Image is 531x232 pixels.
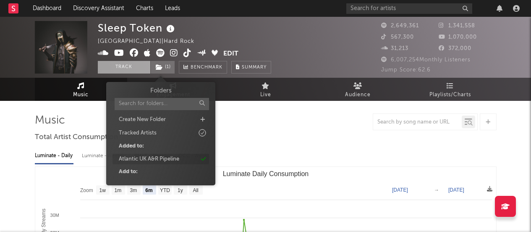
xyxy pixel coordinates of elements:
[99,187,106,193] text: 1w
[98,61,150,74] button: Track
[145,187,152,193] text: 6m
[381,67,431,73] span: Jump Score: 62.6
[223,49,238,59] button: Edit
[119,168,138,176] div: Add to:
[119,181,135,189] div: Dance
[191,63,222,73] span: Benchmark
[231,61,271,74] button: Summary
[98,21,177,35] div: Sleep Token
[119,155,179,163] div: Atlantic UK A&R Pipeline
[119,142,144,150] div: Added to:
[179,61,227,74] a: Benchmark
[439,34,477,40] span: 1,070,000
[429,90,471,100] span: Playlists/Charts
[98,37,214,47] div: [GEOGRAPHIC_DATA] | Hard Rock
[439,46,471,51] span: 372,000
[178,187,183,193] text: 1y
[114,187,121,193] text: 1m
[381,57,471,63] span: 6,007,254 Monthly Listeners
[127,78,220,101] a: Engagement
[312,78,404,101] a: Audience
[119,116,166,124] div: Create New Folder
[260,90,271,100] span: Live
[150,61,175,74] span: ( 1 )
[50,213,59,218] text: 30M
[160,187,170,193] text: YTD
[381,34,414,40] span: 567,300
[373,119,462,126] input: Search by song name or URL
[150,86,172,96] h3: Folders
[448,187,464,193] text: [DATE]
[392,187,408,193] text: [DATE]
[220,78,312,101] a: Live
[381,46,408,51] span: 31,213
[346,3,472,14] input: Search for artists
[439,23,475,29] span: 1,341,558
[35,78,127,101] a: Music
[242,65,267,70] span: Summary
[130,187,137,193] text: 3m
[35,132,118,142] span: Total Artist Consumption
[82,149,126,163] div: Luminate - Weekly
[119,129,157,137] div: Tracked Artists
[381,23,419,29] span: 2,649,361
[35,149,73,163] div: Luminate - Daily
[222,170,309,177] text: Luminate Daily Consumption
[115,98,209,110] input: Search for folders...
[193,187,198,193] text: All
[434,187,439,193] text: →
[345,90,371,100] span: Audience
[151,61,175,74] button: (1)
[80,187,93,193] text: Zoom
[404,78,497,101] a: Playlists/Charts
[73,90,89,100] span: Music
